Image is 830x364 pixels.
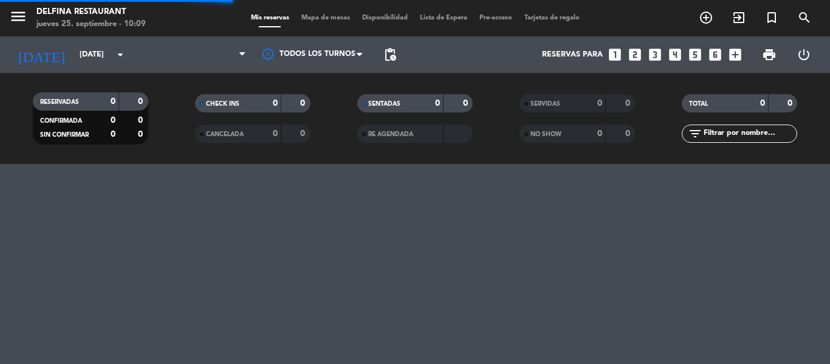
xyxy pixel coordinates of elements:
strong: 0 [138,97,145,106]
strong: 0 [597,129,602,138]
strong: 0 [111,130,115,139]
i: looks_6 [707,47,723,63]
strong: 0 [760,99,765,108]
span: Disponibilidad [356,15,414,21]
span: print [762,47,777,62]
button: menu [9,7,27,30]
i: search [797,10,812,25]
div: jueves 25. septiembre - 10:09 [36,18,146,30]
strong: 0 [625,129,633,138]
i: turned_in_not [764,10,779,25]
strong: 0 [111,97,115,106]
span: CANCELADA [206,131,244,137]
i: looks_4 [667,47,683,63]
span: Reservas para [542,50,603,59]
i: add_box [727,47,743,63]
span: pending_actions [383,47,397,62]
i: arrow_drop_down [113,47,128,62]
span: CONFIRMADA [40,118,82,124]
i: add_circle_outline [699,10,713,25]
span: CHECK INS [206,101,239,107]
strong: 0 [435,99,440,108]
strong: 0 [597,99,602,108]
strong: 0 [463,99,470,108]
i: [DATE] [9,41,74,68]
i: filter_list [688,126,702,141]
strong: 0 [111,116,115,125]
i: looks_5 [687,47,703,63]
i: menu [9,7,27,26]
strong: 0 [625,99,633,108]
span: TOTAL [689,101,708,107]
strong: 0 [138,116,145,125]
span: RESERVADAS [40,99,79,105]
i: looks_two [627,47,643,63]
strong: 0 [300,129,307,138]
span: Pre-acceso [473,15,518,21]
input: Filtrar por nombre... [702,127,797,140]
span: NO SHOW [530,131,561,137]
span: SIN CONFIRMAR [40,132,89,138]
div: Delfina Restaurant [36,6,146,18]
span: SENTADAS [368,101,400,107]
strong: 0 [300,99,307,108]
span: Lista de Espera [414,15,473,21]
i: power_settings_new [797,47,811,62]
i: looks_3 [647,47,663,63]
span: Tarjetas de regalo [518,15,586,21]
span: SERVIDAS [530,101,560,107]
strong: 0 [138,130,145,139]
span: Mis reservas [245,15,295,21]
span: RE AGENDADA [368,131,413,137]
strong: 0 [787,99,795,108]
i: exit_to_app [732,10,746,25]
div: LOG OUT [786,36,821,73]
span: Mapa de mesas [295,15,356,21]
i: looks_one [607,47,623,63]
strong: 0 [273,99,278,108]
strong: 0 [273,129,278,138]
